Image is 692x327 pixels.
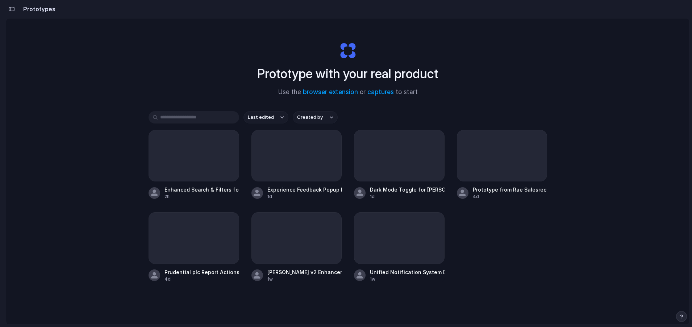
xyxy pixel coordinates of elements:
button: Created by [293,111,338,123]
a: Prototype from Rae Salesrechargekit4d [457,130,547,200]
div: 2h [164,193,239,200]
div: Experience Feedback Popup Design [267,186,342,193]
div: 1w [267,276,342,282]
div: Dark Mode Toggle for [PERSON_NAME] [370,186,445,193]
span: Last edited [248,114,274,121]
button: Last edited [243,111,288,123]
div: 4d [473,193,547,200]
div: 4d [164,276,239,282]
div: 1d [267,193,342,200]
div: Prototype from Rae Salesrechargekit [473,186,547,193]
span: Created by [297,114,323,121]
a: Unified Notification System Design1w [354,212,445,282]
a: Enhanced Search & Filters for Account Profiles2h [149,130,239,200]
a: Prudential plc Report Actions Dashboard4d [149,212,239,282]
h2: Prototypes [20,5,55,13]
h1: Prototype with your real product [257,64,438,83]
div: 1d [370,193,445,200]
div: Prudential plc Report Actions Dashboard [164,268,239,276]
div: 1w [370,276,445,282]
a: Experience Feedback Popup Design1d [251,130,342,200]
a: [PERSON_NAME] v2 Enhancement1w [251,212,342,282]
a: captures [367,88,394,96]
div: Enhanced Search & Filters for Account Profiles [164,186,239,193]
a: Dark Mode Toggle for [PERSON_NAME]1d [354,130,445,200]
span: Use the or to start [278,88,418,97]
a: browser extension [303,88,358,96]
div: [PERSON_NAME] v2 Enhancement [267,268,342,276]
div: Unified Notification System Design [370,268,445,276]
